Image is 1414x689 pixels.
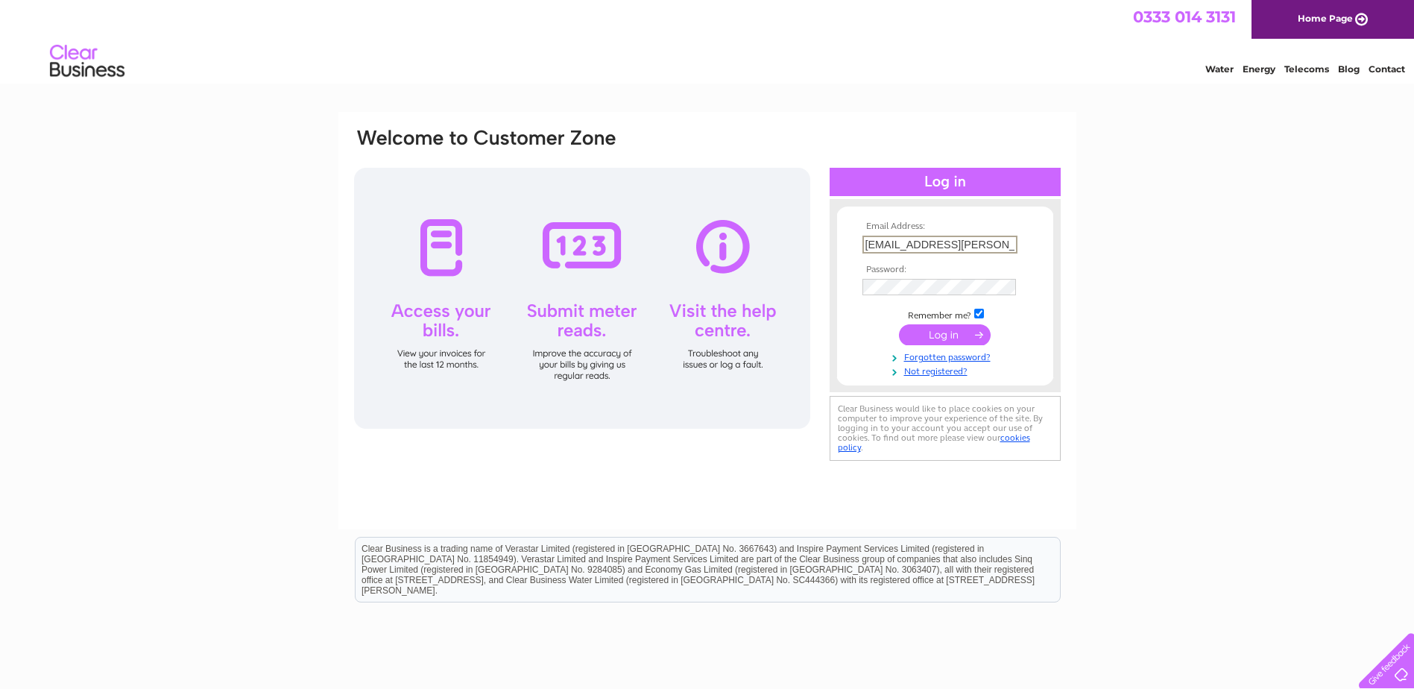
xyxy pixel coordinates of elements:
[859,306,1032,321] td: Remember me?
[830,396,1061,461] div: Clear Business would like to place cookies on your computer to improve your experience of the sit...
[1133,7,1236,26] a: 0333 014 3131
[899,324,991,345] input: Submit
[859,265,1032,275] th: Password:
[859,221,1032,232] th: Email Address:
[1338,63,1360,75] a: Blog
[1369,63,1405,75] a: Contact
[862,363,1032,377] a: Not registered?
[1243,63,1275,75] a: Energy
[356,8,1060,72] div: Clear Business is a trading name of Verastar Limited (registered in [GEOGRAPHIC_DATA] No. 3667643...
[49,39,125,84] img: logo.png
[838,432,1030,453] a: cookies policy
[1205,63,1234,75] a: Water
[862,349,1032,363] a: Forgotten password?
[1284,63,1329,75] a: Telecoms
